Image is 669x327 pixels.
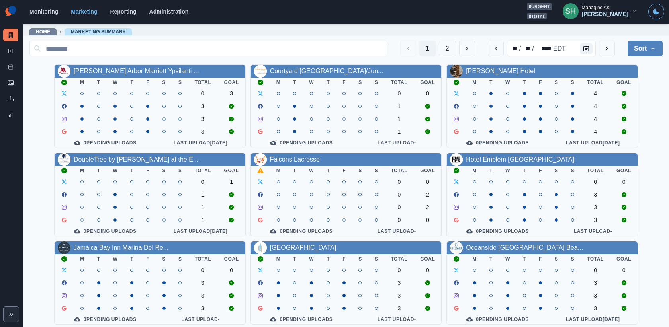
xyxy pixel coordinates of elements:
div: [PERSON_NAME] [582,11,628,18]
th: F [532,254,548,264]
th: T [91,78,107,87]
button: Toggle Mode [648,4,664,19]
th: Goal [218,78,245,87]
div: 0 [420,90,435,97]
div: 0 Pending Uploads [453,140,542,146]
div: 4 [587,103,604,109]
div: 0 [587,179,604,185]
div: Sara Haas [565,2,576,21]
th: W [107,254,124,264]
th: Total [384,166,414,175]
a: Marketing Summary [71,29,126,35]
div: 0 Pending Uploads [453,228,542,234]
th: T [483,78,499,87]
div: 3 [587,217,604,223]
th: F [140,254,156,264]
th: Total [384,254,414,264]
div: 3 [391,305,407,311]
th: T [320,166,336,175]
th: T [483,166,499,175]
th: S [156,166,172,175]
img: 176947029223 [58,65,70,78]
th: W [303,254,320,264]
div: Last Upload - [162,316,239,323]
th: Total [581,254,610,264]
th: S [548,254,565,264]
a: Marketing Summary [3,29,18,41]
a: Hotel Emblem [GEOGRAPHIC_DATA] [466,156,574,163]
th: Total [188,78,218,87]
th: S [368,166,385,175]
div: 0 [391,90,407,97]
th: S [352,166,368,175]
th: S [565,166,581,175]
th: Goal [218,254,245,264]
div: 0 Pending Uploads [257,228,346,234]
div: 3 [195,280,211,286]
div: 2 [420,191,435,198]
div: Last Upload - [358,140,435,146]
div: 3 [587,204,604,210]
div: 0 [195,267,211,273]
div: 3 [587,305,604,311]
th: T [287,166,303,175]
a: Courtyard [GEOGRAPHIC_DATA]/Jun... [270,68,383,74]
div: 3 [587,191,604,198]
div: month [509,44,518,53]
button: Expand [3,306,19,322]
span: / [60,27,61,36]
div: 3 [195,305,211,311]
th: T [516,254,532,264]
th: M [270,254,287,264]
th: W [499,78,516,87]
th: W [499,166,516,175]
th: F [532,78,548,87]
th: S [352,78,368,87]
th: Goal [414,78,441,87]
th: F [532,166,548,175]
div: 1 [391,116,407,122]
button: Page 2 [439,41,456,56]
th: Total [581,78,610,87]
th: M [270,166,287,175]
div: Last Upload - [555,228,631,234]
div: 0 [195,179,211,185]
button: previous [488,41,504,56]
a: Post Schedule [3,60,18,73]
th: S [172,166,188,175]
div: 0 Pending Uploads [453,316,542,323]
button: Page 1 [419,41,436,56]
div: 0 [391,217,407,223]
th: F [336,254,352,264]
div: 0 Pending Uploads [61,316,150,323]
div: time zone [552,44,567,53]
th: S [352,254,368,264]
div: 4 [587,90,604,97]
div: 1 [391,103,407,109]
th: T [287,254,303,264]
div: 3 [195,103,211,109]
img: 389951137540893 [450,65,463,78]
div: 2 [420,204,435,210]
th: Total [188,254,218,264]
img: 83810864788 [450,241,463,254]
th: W [499,254,516,264]
th: S [565,254,581,264]
a: [GEOGRAPHIC_DATA] [270,244,336,251]
th: W [107,166,124,175]
th: M [466,78,483,87]
div: 4 [587,128,604,135]
div: 0 [420,217,435,223]
div: 0 [616,179,631,185]
div: Last Upload - [358,228,435,234]
th: S [565,78,581,87]
a: Administration [149,8,189,15]
th: W [303,166,320,175]
th: S [172,78,188,87]
th: S [156,78,172,87]
button: Managing As[PERSON_NAME] [556,3,644,19]
div: 3 [391,292,407,299]
th: W [107,78,124,87]
a: Media Library [3,76,18,89]
button: Sort [628,41,663,56]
